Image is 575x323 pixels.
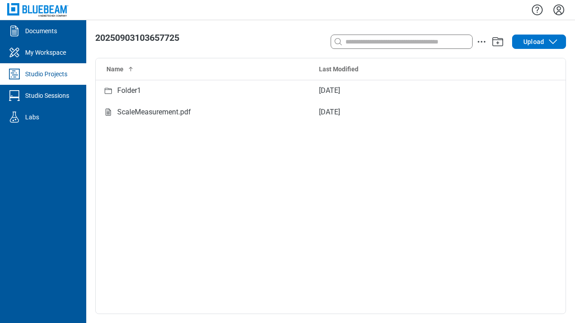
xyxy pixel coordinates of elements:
div: Studio Projects [25,70,67,79]
svg: My Workspace [7,45,22,60]
div: My Workspace [25,48,66,57]
div: Labs [25,113,39,122]
td: [DATE] [312,80,518,101]
button: action-menu [476,36,487,47]
div: Documents [25,26,57,35]
div: ScaleMeasurement.pdf [117,107,191,118]
div: Folder1 [117,85,141,96]
div: Name [106,65,305,74]
svg: Studio Sessions [7,88,22,103]
img: Bluebeam, Inc. [7,3,68,16]
button: Upload [512,35,566,49]
svg: Studio Projects [7,67,22,81]
span: Upload [523,37,544,46]
span: 20250903103657725 [95,32,179,43]
div: Last Modified [319,65,511,74]
button: Settings [552,2,566,17]
td: [DATE] [312,101,518,123]
button: Add [491,35,505,49]
svg: Labs [7,110,22,124]
svg: Documents [7,24,22,38]
div: Studio Sessions [25,91,69,100]
table: Studio items table [96,58,566,123]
